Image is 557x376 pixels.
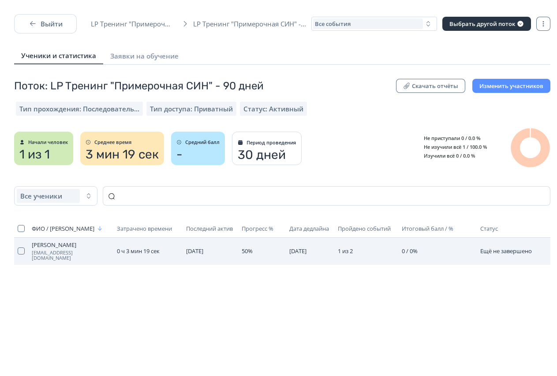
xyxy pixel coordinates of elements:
[402,225,453,232] span: Итоговый балл / %
[402,247,418,255] span: 0 / 0%
[14,186,97,206] button: Все ученики
[19,104,139,113] span: Тип прохождения: Последовательный режим
[243,104,303,113] span: Статус: Активный
[150,104,233,113] span: Тип доступа: Приватный
[176,147,183,162] span: -
[117,223,174,234] button: Затрачено времени
[242,223,275,234] button: Прогресс %
[19,147,50,162] span: 1 из 1
[186,247,203,255] span: [DATE]
[289,247,307,255] span: [DATE]
[338,223,393,234] button: Пройдено событий
[186,225,233,232] span: Последний актив
[86,147,159,162] span: 3 мин 19 сек
[289,225,329,232] span: Дата дедлайна
[480,225,498,232] span: Статус
[14,79,264,93] span: Поток: LP Тренинг "Примерочная СИН" - 90 дней
[185,140,220,145] span: Средний балл
[32,241,110,261] a: [PERSON_NAME][EMAIL_ADDRESS][DOMAIN_NAME]
[32,223,105,234] button: ФИО / [PERSON_NAME]
[91,19,177,28] span: LP Тренинг "Примерочная СИН"
[94,140,131,145] span: Среднее время
[247,140,296,145] span: Период проведения
[396,79,465,93] button: Скачать отчёты
[32,241,110,248] span: [PERSON_NAME]
[338,225,391,232] span: Пройдено событий
[242,247,253,255] span: 50%
[417,152,475,159] span: Изучили всё 0 / 0.0 %
[311,17,437,31] button: Все события
[117,225,172,232] span: Затрачено времени
[289,223,331,234] button: Дата дедлайна
[28,140,68,145] span: Начали человек
[338,247,353,255] span: 1 из 2
[402,223,455,234] button: Итоговый балл / %
[32,225,94,232] span: ФИО / [PERSON_NAME]
[21,51,96,60] span: Ученики и статистика
[472,79,550,93] button: Изменить участников
[242,225,273,232] span: Прогресс %
[315,20,351,27] span: Все события
[14,14,77,33] button: Выйти
[117,247,160,255] span: 0 ч 3 мин 19 сек
[442,17,531,31] button: Выбрать другой поток
[193,19,311,28] span: LP Тренинг "Примерочная СИН" -...
[417,135,481,141] span: Не приступали 0 / 0.0 %
[186,223,235,234] button: Последний актив
[110,52,179,60] span: Заявки на обучение
[238,148,286,162] span: 30 дней
[417,144,487,150] span: Не изучили всё 1 / 100.0 %
[480,247,532,255] span: Ещё не завершено
[20,192,62,200] span: Все ученики
[32,250,110,261] span: [EMAIL_ADDRESS][DOMAIN_NAME]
